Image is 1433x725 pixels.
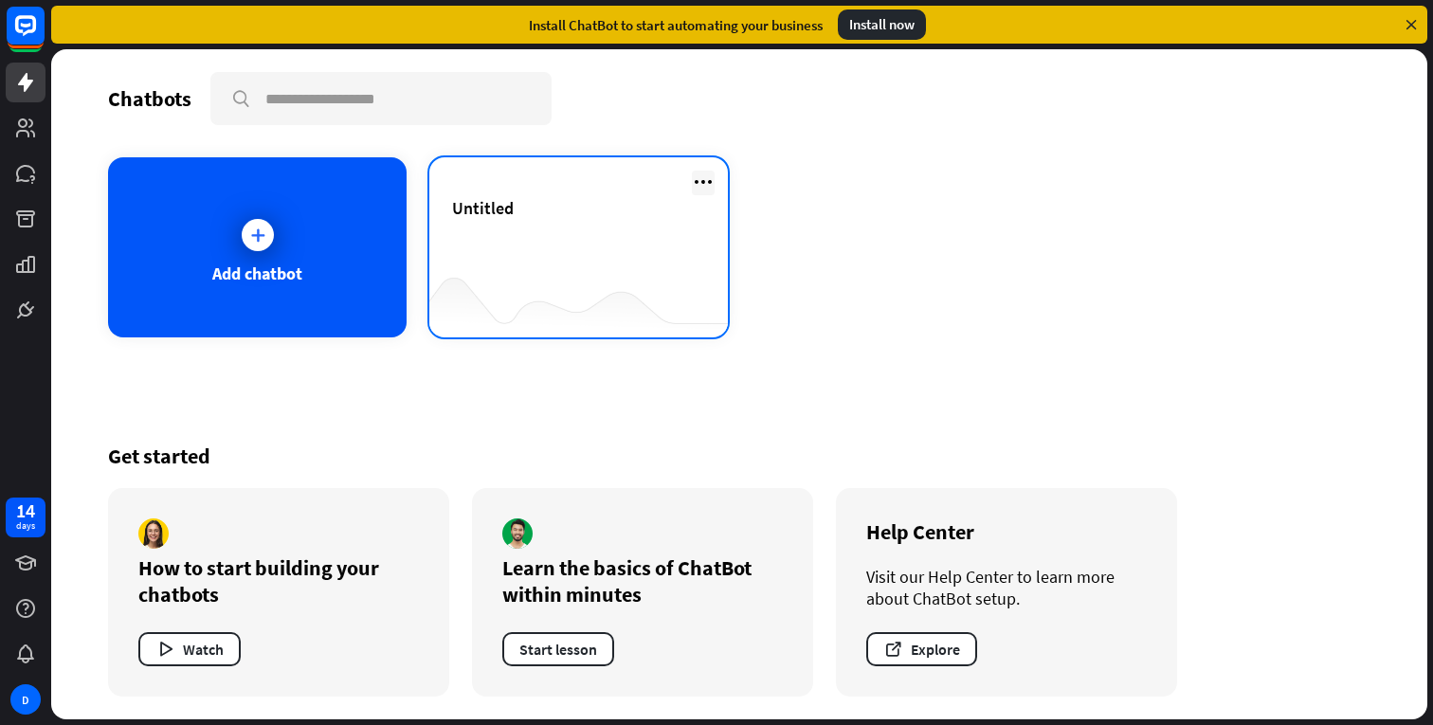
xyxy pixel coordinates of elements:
span: Untitled [452,197,514,219]
div: How to start building your chatbots [138,554,419,607]
div: Get started [108,443,1370,469]
button: Start lesson [502,632,614,666]
a: 14 days [6,498,45,537]
img: author [138,518,169,549]
button: Open LiveChat chat widget [15,8,72,64]
button: Watch [138,632,241,666]
img: author [502,518,533,549]
div: Learn the basics of ChatBot within minutes [502,554,783,607]
div: Visit our Help Center to learn more about ChatBot setup. [866,566,1147,609]
div: Install now [838,9,926,40]
div: Add chatbot [212,263,302,284]
div: Chatbots [108,85,191,112]
div: days [16,519,35,533]
div: 14 [16,502,35,519]
div: Help Center [866,518,1147,545]
div: Install ChatBot to start automating your business [529,16,823,34]
div: D [10,684,41,715]
button: Explore [866,632,977,666]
